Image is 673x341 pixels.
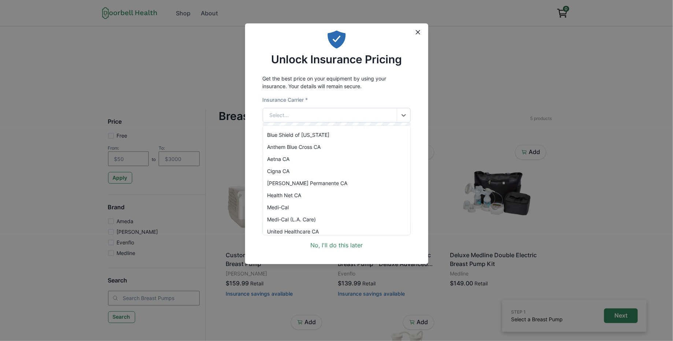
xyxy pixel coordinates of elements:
[263,96,308,104] label: Insurance Carrier
[263,201,410,213] div: Medi-Cal
[412,26,424,38] button: Close
[263,141,410,153] div: Anthem Blue Cross CA
[310,241,363,250] a: No, I'll do this later
[270,112,289,119] div: Select...
[263,213,410,225] div: Medi-Cal (L.A. Care)
[263,177,410,189] div: [PERSON_NAME] Permanente CA
[263,189,410,201] div: Health Net CA
[263,129,410,141] div: Blue Shield of [US_STATE]
[271,53,402,66] h2: Unlock Insurance Pricing
[263,153,410,165] div: Aetna CA
[263,225,410,237] div: United Healthcare CA
[263,75,411,90] p: Get the best price on your equipment by using your insurance. Your details will remain secure.
[263,165,410,177] div: Cigna CA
